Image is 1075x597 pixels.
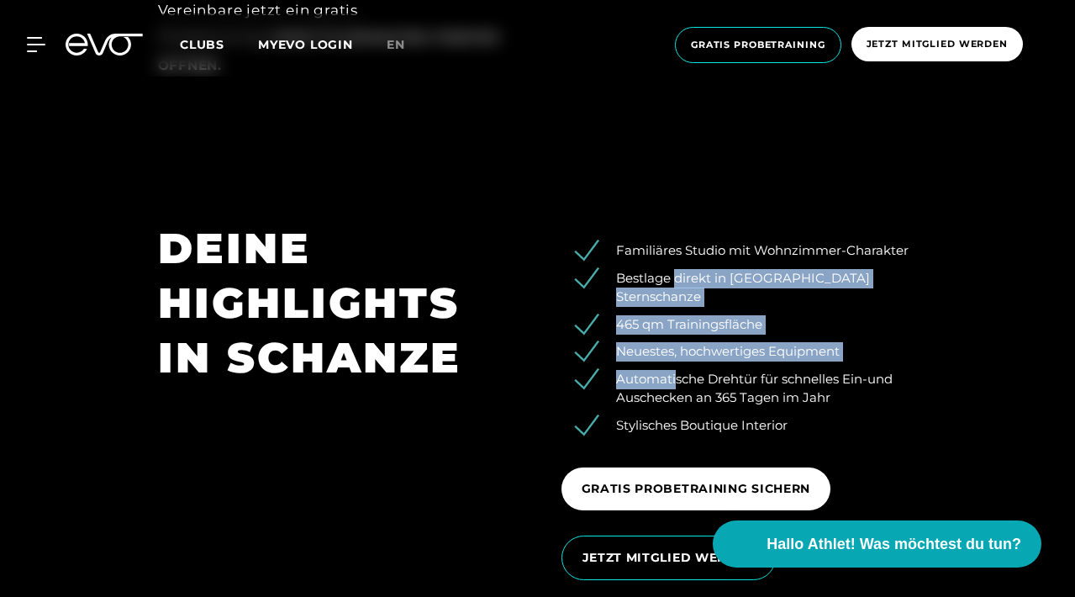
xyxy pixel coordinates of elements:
a: Clubs [180,36,258,52]
span: JETZT MITGLIED WERDEN [582,549,756,567]
h1: DEINE HIGHLIGHTS IN SCHANZE [158,221,514,385]
a: Gratis Probetraining [670,27,846,63]
a: Jetzt Mitglied werden [846,27,1028,63]
span: Hallo Athlet! Was möchtest du tun? [767,533,1021,556]
a: JETZT MITGLIED WERDEN [561,523,783,593]
li: Automatische Drehtür für schnelles Ein-und Auschecken an 365 Tagen im Jahr [587,370,918,408]
li: Bestlage direkt in [GEOGRAPHIC_DATA] Sternschanze [587,269,918,307]
span: en [387,37,405,52]
span: Gratis Probetraining [691,38,825,52]
span: Jetzt Mitglied werden [867,37,1008,51]
a: en [387,35,425,55]
li: Familiäres Studio mit Wohnzimmer-Charakter [587,241,918,261]
a: GRATIS PROBETRAINING SICHERN [561,455,838,523]
li: Neuestes, hochwertiges Equipment [587,342,918,362]
button: Hallo Athlet! Was möchtest du tun? [713,520,1041,568]
span: Clubs [180,37,224,52]
span: GRATIS PROBETRAINING SICHERN [582,480,811,498]
a: MYEVO LOGIN [258,37,353,52]
li: 465 qm Trainingsfläche [587,315,918,335]
li: Stylisches Boutique Interior [587,416,918,436]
